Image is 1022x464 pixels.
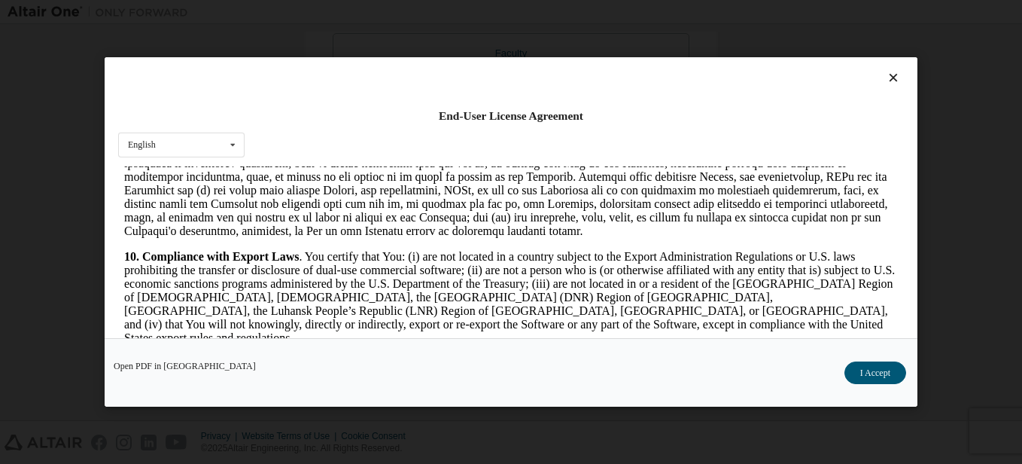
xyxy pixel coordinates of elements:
strong: 11. Term and Termination [6,191,140,203]
a: Open PDF in [GEOGRAPHIC_DATA] [114,362,256,371]
button: I Accept [844,362,906,384]
p: . [6,191,780,204]
div: End-User License Agreement [118,108,904,124]
p: . You certify that You: (i) are not located in a country subject to the Export Administration Reg... [6,84,780,179]
strong: 10. Compliance with Export Laws [6,84,181,96]
div: English [128,140,156,149]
